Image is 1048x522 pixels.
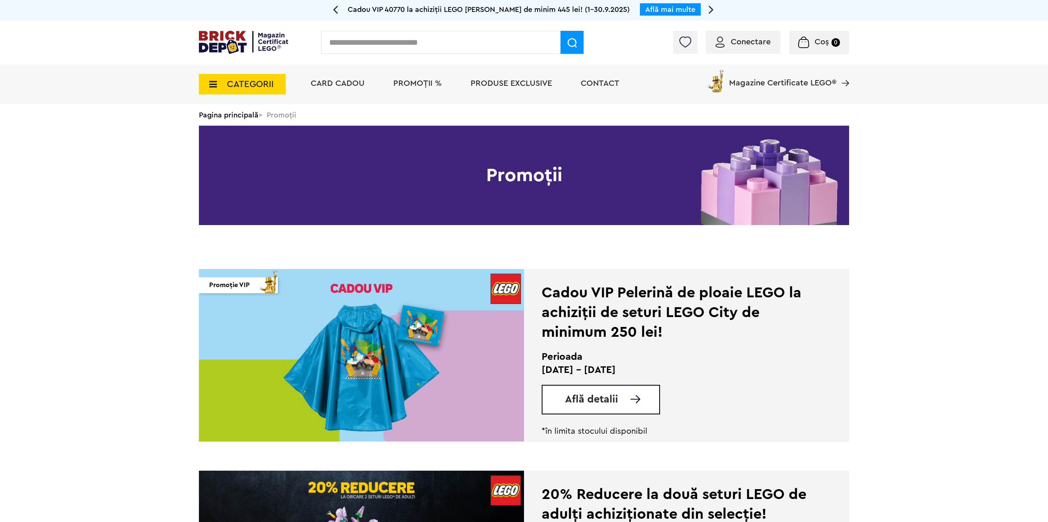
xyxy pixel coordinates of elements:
a: Află mai multe [645,6,695,13]
span: CATEGORII [227,80,274,89]
span: Conectare [731,38,771,46]
a: Contact [581,79,619,87]
span: Promoție VIP [209,277,250,293]
span: Află detalii [565,394,618,405]
a: Produse exclusive [471,79,552,87]
small: 0 [831,38,840,47]
p: *în limita stocului disponibil [542,426,808,436]
span: Magazine Certificate LEGO® [729,68,836,87]
div: > Promoții [199,104,849,126]
a: Pagina principală [199,111,259,119]
a: PROMOȚII % [393,79,442,87]
a: Magazine Certificate LEGO® [836,68,849,76]
a: Află detalii [565,394,659,405]
a: Card Cadou [311,79,365,87]
h1: Promoții [199,126,849,225]
span: Coș [815,38,829,46]
div: Cadou VIP Pelerină de ploaie LEGO la achiziții de seturi LEGO City de minimum 250 lei! [542,283,808,342]
img: vip_page_imag.png [256,268,282,293]
p: [DATE] - [DATE] [542,363,808,377]
h2: Perioada [542,350,808,363]
a: Conectare [716,38,771,46]
span: Cadou VIP 40770 la achiziții LEGO [PERSON_NAME] de minim 445 lei! (1-30.9.2025) [348,6,630,13]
